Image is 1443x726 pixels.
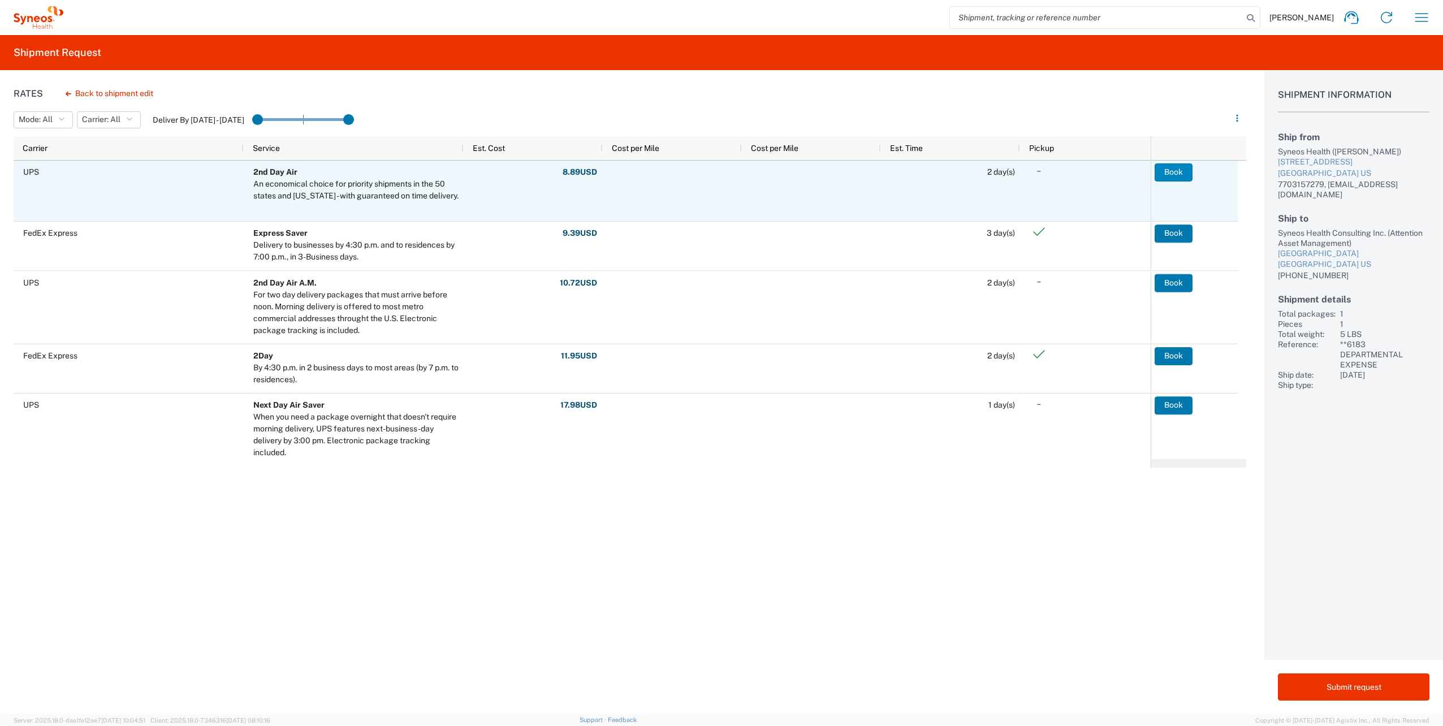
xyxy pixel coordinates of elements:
span: 3 day(s) [987,228,1015,237]
div: [GEOGRAPHIC_DATA] US [1278,168,1429,179]
button: Back to shipment edit [57,84,162,103]
span: [PERSON_NAME] [1269,12,1334,23]
button: 11.95USD [560,347,598,365]
h2: Shipment Request [14,46,101,59]
span: Est. Time [890,144,923,153]
a: [STREET_ADDRESS][GEOGRAPHIC_DATA] US [1278,157,1429,179]
div: When you need a package overnight that doesn't require morning delivery, UPS features next-busine... [253,411,459,459]
span: FedEx Express [23,351,77,360]
div: [PHONE_NUMBER] [1278,270,1429,280]
div: Ship date: [1278,370,1336,380]
span: [DATE] 08:10:16 [226,717,270,724]
span: Cost per Mile [751,144,798,153]
span: FedEx Express [23,228,77,237]
button: Book [1155,347,1193,365]
h1: Shipment Information [1278,89,1429,113]
span: [DATE] 10:04:51 [101,717,145,724]
span: 2 day(s) [987,351,1015,360]
span: UPS [23,400,39,409]
b: 2nd Day Air A.M. [253,278,317,287]
span: Client: 2025.18.0-7346316 [150,717,270,724]
div: 1 [1340,309,1429,319]
h2: Shipment details [1278,294,1429,305]
input: Shipment, tracking or reference number [950,7,1243,28]
span: Server: 2025.18.0-daa1fe12ee7 [14,717,145,724]
h2: Ship to [1278,213,1429,224]
label: Deliver By [DATE] - [DATE] [153,115,244,125]
span: Carrier [23,144,47,153]
button: Book [1155,163,1193,181]
b: 2nd Day Air [253,167,297,176]
button: 10.72USD [559,274,598,292]
div: For two day delivery packages that must arrive before noon. Morning delivery is offered to most m... [253,289,459,336]
div: Total packages: [1278,309,1336,319]
span: UPS [23,278,39,287]
div: 7703157279, [EMAIL_ADDRESS][DOMAIN_NAME] [1278,179,1429,200]
span: Mode: All [19,114,53,125]
div: [STREET_ADDRESS] [1278,157,1429,168]
div: Delivery to businesses by 4:30 p.m. and to residences by 7:00 p.m., in 3-Business days. [253,239,459,263]
span: Carrier: All [82,114,120,125]
div: **6183 DEPARTMENTAL EXPENSE [1340,339,1429,370]
div: [GEOGRAPHIC_DATA] [1278,248,1429,260]
div: 5 LBS [1340,329,1429,339]
b: Next Day Air Saver [253,400,325,409]
div: By 4:30 p.m. in 2 business days to most areas (by 7 p.m. to residences). [253,362,459,386]
span: Service [253,144,280,153]
span: UPS [23,167,39,176]
button: Carrier: All [77,111,141,128]
span: 2 day(s) [987,167,1015,176]
a: [GEOGRAPHIC_DATA][GEOGRAPHIC_DATA] US [1278,248,1429,270]
div: 1 [1340,319,1429,329]
a: Support [580,716,608,723]
strong: 11.95 USD [561,351,597,361]
button: Book [1155,274,1193,292]
b: 2Day [253,351,273,360]
div: [GEOGRAPHIC_DATA] US [1278,259,1429,270]
div: Pieces [1278,319,1336,329]
button: 9.39USD [562,224,598,243]
div: An economical choice for priority shipments in the 50 states and Puerto Rico - with guaranteed on... [253,178,459,202]
button: Mode: All [14,111,73,128]
strong: 10.72 USD [560,278,597,288]
span: 1 day(s) [988,400,1015,409]
h2: Ship from [1278,132,1429,142]
div: Total weight: [1278,329,1336,339]
h1: Rates [14,88,43,99]
span: 2 day(s) [987,278,1015,287]
button: 17.98USD [560,396,598,414]
div: Ship type: [1278,380,1336,390]
button: 8.89USD [562,163,598,181]
button: Book [1155,224,1193,243]
div: Reference: [1278,339,1336,370]
strong: 8.89 USD [563,167,597,178]
div: Syneos Health ([PERSON_NAME]) [1278,146,1429,157]
button: Submit request [1278,673,1429,701]
strong: 9.39 USD [563,228,597,239]
span: Copyright © [DATE]-[DATE] Agistix Inc., All Rights Reserved [1255,715,1429,725]
div: Syneos Health Consulting Inc. (Attention Asset Management) [1278,228,1429,248]
button: Book [1155,396,1193,414]
div: [DATE] [1340,370,1429,380]
strong: 17.98 USD [560,400,597,410]
span: Pickup [1029,144,1054,153]
a: Feedback [608,716,637,723]
span: Est. Cost [473,144,505,153]
span: Cost per Mile [612,144,659,153]
b: Express Saver [253,228,308,237]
